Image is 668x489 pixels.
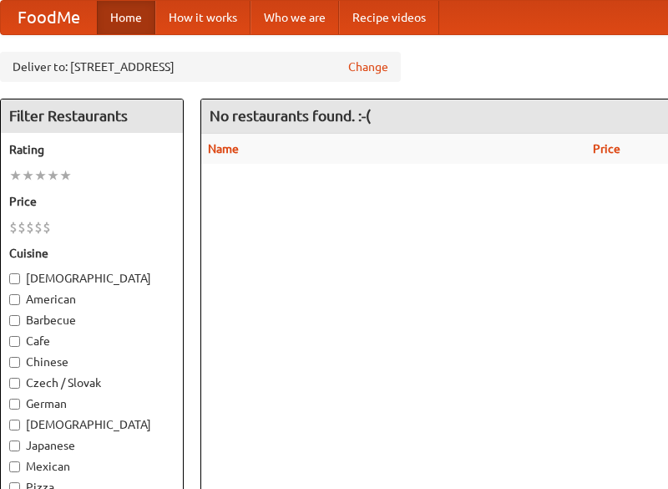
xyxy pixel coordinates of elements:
a: Change [348,59,388,75]
input: [DEMOGRAPHIC_DATA] [9,420,20,430]
input: Chinese [9,357,20,368]
input: Japanese [9,441,20,451]
li: ★ [22,166,34,185]
li: $ [18,218,26,237]
ng-pluralize: No restaurants found. :-( [210,108,371,124]
a: Price [593,142,620,155]
label: Chinese [9,354,175,370]
li: ★ [47,166,59,185]
h4: Filter Restaurants [1,99,183,133]
li: $ [34,218,43,237]
input: [DEMOGRAPHIC_DATA] [9,273,20,284]
a: How it works [155,1,250,34]
li: ★ [59,166,72,185]
label: Mexican [9,458,175,475]
h5: Rating [9,141,175,158]
input: German [9,399,20,410]
li: $ [26,218,34,237]
label: Japanese [9,437,175,454]
li: $ [43,218,51,237]
label: Cafe [9,333,175,349]
input: Czech / Slovak [9,378,20,389]
input: Barbecue [9,315,20,326]
a: Recipe videos [339,1,439,34]
a: Home [97,1,155,34]
label: Czech / Slovak [9,374,175,391]
li: ★ [34,166,47,185]
h5: Cuisine [9,245,175,262]
a: Name [208,142,239,155]
input: Cafe [9,336,20,347]
label: Barbecue [9,312,175,329]
li: ★ [9,166,22,185]
h5: Price [9,193,175,210]
a: FoodMe [1,1,97,34]
li: $ [9,218,18,237]
label: [DEMOGRAPHIC_DATA] [9,416,175,433]
a: Who we are [250,1,339,34]
input: Mexican [9,461,20,472]
label: American [9,291,175,308]
label: German [9,395,175,412]
label: [DEMOGRAPHIC_DATA] [9,270,175,287]
input: American [9,294,20,305]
